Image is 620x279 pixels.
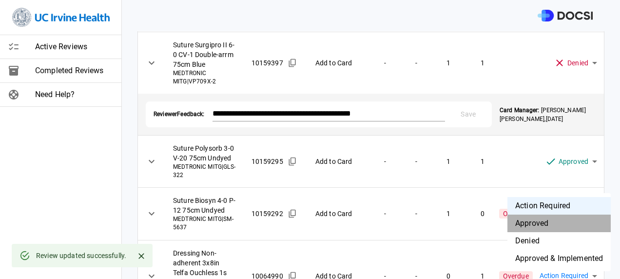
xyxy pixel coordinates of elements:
[507,215,611,232] li: Approved
[507,232,611,250] li: Denied
[36,247,126,264] div: Review updated successfully.
[507,197,611,215] li: Action Required
[507,250,611,267] li: Approved & Implemented
[134,249,149,263] button: Close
